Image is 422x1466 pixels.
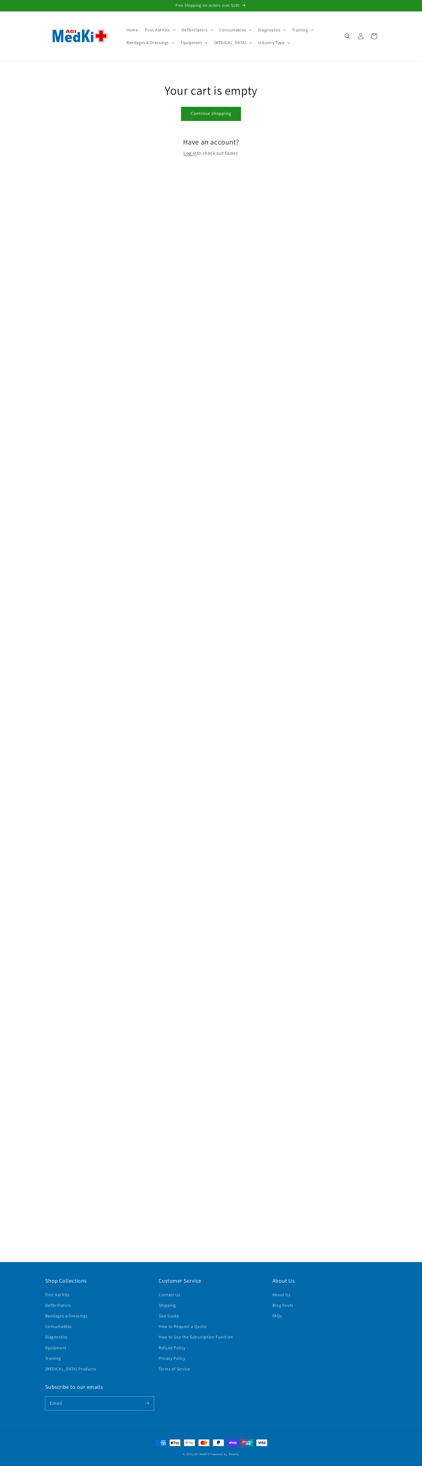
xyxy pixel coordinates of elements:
[45,1383,377,1390] h2: Subscribe to our emails
[178,24,216,36] summary: Defibrillators
[177,36,210,49] summary: Equipment
[183,1452,209,1456] small: © 2025,
[45,1277,150,1284] h2: Shop Collections
[216,24,254,36] summary: Consumables
[272,1291,290,1300] a: About Us
[181,107,241,121] a: Continue shopping
[45,20,115,52] img: AGI MedKit
[141,1397,154,1410] button: Subscribe
[159,1343,186,1353] a: Refund Policy
[292,27,308,33] span: Training
[45,1343,67,1353] a: Equipment
[45,1353,61,1364] a: Training
[159,1311,179,1321] a: Size Guide
[6,3,416,8] p: Free Shipping on orders over $150
[159,1353,185,1364] a: Privacy Policy
[254,24,289,36] summary: Diagnostics
[288,24,316,36] summary: Training
[123,24,141,36] a: Home
[272,1311,282,1321] a: FAQs
[45,1332,68,1342] a: Diagnostics
[181,40,202,45] span: Equipment
[210,36,254,49] summary: [MEDICAL_DATA]
[45,137,377,147] h2: Have an account?
[182,27,208,33] span: Defibrillators
[183,149,197,158] a: Log in
[210,1452,239,1456] a: Powered by Shopify
[45,1364,96,1374] a: [MEDICAL_DATA] Products
[214,40,246,45] span: [MEDICAL_DATA]
[194,1452,209,1456] a: AGI MedKit
[126,27,138,33] span: Home
[45,82,377,98] h1: Your cart is empty
[45,1300,71,1311] a: Defibrillators
[254,36,293,49] summary: Industry Type
[258,27,281,33] span: Diagnostics
[126,40,169,45] span: Bandages & Dressings
[159,1291,180,1300] a: Contact Us
[45,1291,70,1300] a: First Aid Kits
[219,27,246,33] span: Consumables
[45,1311,88,1321] a: Bandages & Dressings
[45,149,377,158] p: to check out faster.
[159,1332,233,1342] a: How to Use the Subscription Function
[341,30,354,43] summary: Search
[45,1321,72,1332] a: Consumables
[159,1321,206,1332] a: How to Request a Quote
[159,1364,190,1374] a: Terms of Service
[272,1277,377,1284] h2: About Us
[159,1300,176,1311] a: Shipping
[145,27,170,33] span: First Aid Kits
[258,40,285,45] span: Industry Type
[141,24,178,36] summary: First Aid Kits
[159,1277,263,1284] h2: Customer Service
[272,1300,293,1311] a: Blog Posts
[123,36,177,49] summary: Bandages & Dressings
